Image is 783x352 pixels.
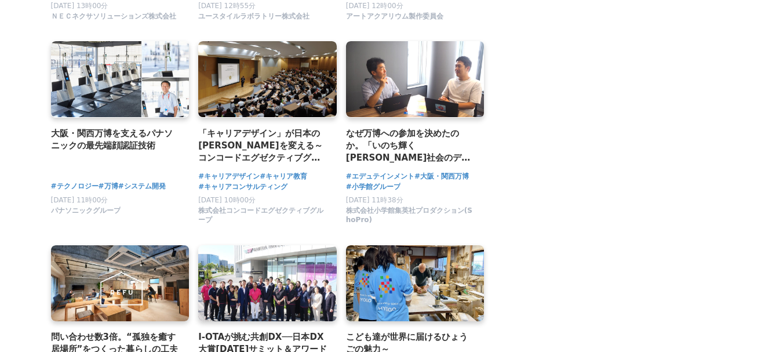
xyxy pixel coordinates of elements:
[346,196,403,204] span: [DATE] 11時38分
[346,219,475,227] a: 株式会社小学館集英社プロダクション(ShoPro)
[198,182,287,193] a: #キャリアコンサルティング
[346,171,414,182] a: #エデュテインメント
[346,127,475,165] a: なぜ万博への参加を決めたのか。「いのち輝く[PERSON_NAME]社会のデザイン」の実現に向けて、エデュテインメントの可能性を追求するプロジェクト。
[51,206,121,216] span: パナソニックグループ
[346,2,403,10] span: [DATE] 12時00分
[198,206,327,226] span: 株式会社コンコードエグゼクティブグループ
[198,171,260,182] a: #キャリアデザイン
[198,14,309,23] a: ユースタイルラボラトリー株式会社
[51,196,108,204] span: [DATE] 11時00分
[51,127,180,153] a: 大阪・関西万博を支えるパナソニックの最先端顔認証技術
[198,196,256,204] span: [DATE] 10時00分
[414,171,469,182] a: #大阪・関西万博
[198,2,256,10] span: [DATE] 12時55分
[260,171,307,182] a: #キャリア教育
[198,219,327,227] a: 株式会社コンコードエグゼクティブグループ
[51,181,99,192] a: #テクノロジー
[346,14,443,23] a: アートアクアリウム製作委員会
[198,12,309,21] span: ユースタイルラボラトリー株式会社
[51,2,108,10] span: [DATE] 13時00分
[346,206,475,226] span: 株式会社小学館集英社プロダクション(ShoPro)
[346,182,400,193] a: #小学館グループ
[51,12,176,21] span: ＮＥＣネクサソリューションズ株式会社
[51,14,176,23] a: ＮＥＣネクサソリューションズ株式会社
[346,12,443,21] span: アートアクアリウム製作委員会
[51,209,121,217] a: パナソニックグループ
[118,181,166,192] a: #システム開発
[99,181,118,192] a: #万博
[198,127,327,165] a: 「キャリアデザイン」が日本の[PERSON_NAME]を変える～コンコードエグゼクティブグループの挑戦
